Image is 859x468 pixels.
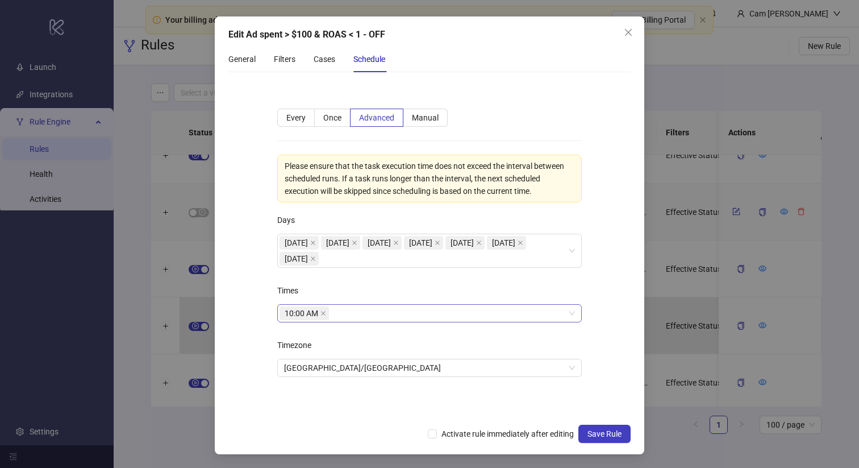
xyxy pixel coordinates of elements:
span: Monday [321,236,360,250]
span: close [320,310,326,316]
span: Advanced [359,113,394,122]
label: Days [277,211,302,229]
span: Once [323,113,341,122]
span: Activate rule immediately after editing [437,428,578,440]
button: Save Rule [578,425,631,443]
span: [DATE] [285,237,308,249]
div: Schedule [353,53,385,65]
span: close [518,240,523,246]
div: Cases [314,53,335,65]
div: Edit Ad spent > $100 & ROAS < 1 - OFF [228,28,631,42]
span: Tuesday [362,236,402,250]
span: Every [286,113,306,122]
span: close [352,240,357,246]
span: close [476,240,482,246]
span: 10:00 AM [280,307,329,320]
span: Thursday [445,236,485,250]
label: Times [277,281,306,300]
span: [DATE] [409,237,432,249]
span: close [310,240,316,246]
span: [DATE] [451,237,474,249]
span: Wednesday [404,236,443,250]
span: Saturday [280,252,319,266]
span: Save Rule [587,429,622,438]
button: Close [619,23,637,42]
span: [DATE] [285,252,308,265]
div: Please ensure that the task execution time does not exceed the interval between scheduled runs. I... [285,160,574,197]
label: Timezone [277,336,319,354]
div: General [228,53,256,65]
span: [DATE] [326,237,349,249]
span: 10:00 AM [285,307,318,320]
span: [DATE] [492,237,515,249]
div: Filters [274,53,295,65]
span: Friday [487,236,526,250]
span: close [393,240,399,246]
span: Manual [412,113,439,122]
span: close [310,256,316,262]
span: [DATE] [368,237,391,249]
span: close [624,28,633,37]
span: close [435,240,440,246]
span: Sunday [280,236,319,250]
span: Asia/Singapore [284,359,575,376]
